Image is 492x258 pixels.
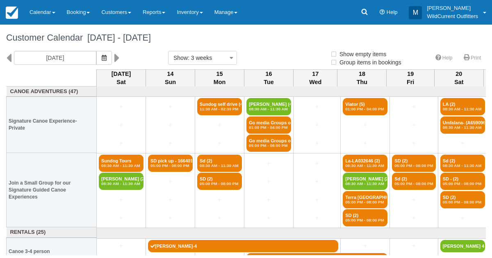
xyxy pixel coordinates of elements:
[440,173,485,190] a: SD - (2)05:00 PM - 08:00 PM
[440,116,485,134] a: Umfalana- (A659096) (2)08:30 AM - 11:30 AM
[296,139,338,148] a: +
[345,181,385,186] em: 08:30 AM - 11:30 AM
[246,135,291,152] a: Go media Groups of 1 (4)05:00 PM - 08:00 PM
[197,214,242,222] a: +
[440,98,485,115] a: LA (2)08:30 AM - 11:30 AM
[345,218,385,223] em: 05:00 PM - 08:00 PM
[294,69,337,87] th: 17 Wed
[343,139,387,148] a: +
[6,7,18,19] img: checkfront-main-nav-mini-logo.png
[427,4,478,12] p: [PERSON_NAME]
[443,125,483,130] em: 08:30 AM - 11:30 AM
[99,214,143,222] a: +
[146,69,195,87] th: 14 Sun
[101,181,141,186] em: 08:30 AM - 11:30 AM
[150,163,190,168] em: 05:00 PM - 08:00 PM
[148,155,193,172] a: SD pick up - 166401 (2)05:00 PM - 08:00 PM
[394,163,433,168] em: 05:00 PM - 08:00 PM
[392,173,435,190] a: Sd (2)05:00 PM - 08:00 PM
[246,98,291,115] a: [PERSON_NAME] (4)08:30 AM - 11:30 AM
[246,214,291,222] a: +
[296,177,338,186] a: +
[168,51,237,65] button: Show: 3 weeks
[83,32,151,43] span: [DATE] - [DATE]
[443,107,483,112] em: 08:30 AM - 11:30 AM
[430,52,458,64] a: Help
[246,196,291,204] a: +
[99,155,143,172] a: Sundog Tours08:30 AM - 11:30 AM
[343,155,387,172] a: La-LA032646 (2)08:30 AM - 11:30 AM
[246,177,291,186] a: +
[337,69,387,87] th: 18 Thu
[99,103,143,111] a: +
[392,242,435,250] a: +
[197,196,242,204] a: +
[148,121,193,129] a: +
[9,88,95,96] a: Canoe Adventures (47)
[249,107,289,112] em: 08:30 AM - 11:30 AM
[392,155,435,172] a: SD (2)05:00 PM - 08:00 PM
[188,55,212,61] span: : 3 weeks
[9,228,95,236] a: Rentals (25)
[343,173,387,190] a: [PERSON_NAME] (2)08:30 AM - 11:30 AM
[443,181,483,186] em: 05:00 PM - 08:00 PM
[443,163,483,168] em: 08:30 AM - 11:30 AM
[345,107,385,112] em: 01:00 PM - 04:00 PM
[7,97,97,153] th: Signature Canoe Experience- Private
[200,107,239,112] em: 11:30 AM - 02:30 PM
[148,139,193,148] a: +
[392,121,435,129] a: +
[387,9,398,15] span: Help
[440,191,485,208] a: SD (2)05:00 PM - 08:00 PM
[330,59,408,65] span: Group items in bookings
[330,56,407,68] label: Group items in bookings
[440,139,485,148] a: +
[197,173,242,190] a: SD (2)05:00 PM - 08:00 PM
[99,173,143,190] a: [PERSON_NAME] (2)08:30 AM - 11:30 AM
[392,196,435,204] a: +
[343,191,387,208] a: Terra [GEOGRAPHIC_DATA]- Naïma (2)05:00 PM - 08:00 PM
[343,98,387,115] a: Viator (5)01:00 PM - 04:00 PM
[345,200,385,205] em: 05:00 PM - 08:00 PM
[101,163,141,168] em: 08:30 AM - 11:30 AM
[148,240,338,252] a: [PERSON_NAME]-4
[440,240,485,252] a: [PERSON_NAME] 4
[296,196,338,204] a: +
[246,116,291,134] a: Go media Groups of 1 (6)01:00 PM - 04:00 PM
[409,6,422,19] div: M
[197,139,242,148] a: +
[197,98,242,115] a: Sundog self drive (4)11:30 AM - 02:30 PM
[392,139,435,148] a: +
[296,214,338,222] a: +
[99,196,143,204] a: +
[296,159,338,168] a: +
[392,214,435,222] a: +
[99,121,143,129] a: +
[148,103,193,111] a: +
[148,196,193,204] a: +
[200,181,239,186] em: 05:00 PM - 08:00 PM
[392,103,435,111] a: +
[197,155,242,172] a: Sd (2)08:30 AM - 11:30 AM
[173,55,188,61] span: Show
[343,209,387,226] a: SD (2)05:00 PM - 08:00 PM
[296,103,338,111] a: +
[380,10,385,15] i: Help
[99,139,143,148] a: +
[443,200,483,205] em: 05:00 PM - 08:00 PM
[197,121,242,129] a: +
[330,51,393,57] span: Show empty items
[434,69,483,87] th: 20 Sat
[427,12,478,21] p: WildCurrent Outfitters
[296,121,338,129] a: +
[440,214,485,222] a: +
[343,242,387,250] a: +
[148,214,193,222] a: +
[394,181,433,186] em: 05:00 PM - 08:00 PM
[330,48,392,60] label: Show empty items
[249,125,289,130] em: 01:00 PM - 04:00 PM
[200,163,239,168] em: 08:30 AM - 11:30 AM
[440,155,485,172] a: Sd (2)08:30 AM - 11:30 AM
[345,163,385,168] em: 08:30 AM - 11:30 AM
[459,52,486,64] a: Print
